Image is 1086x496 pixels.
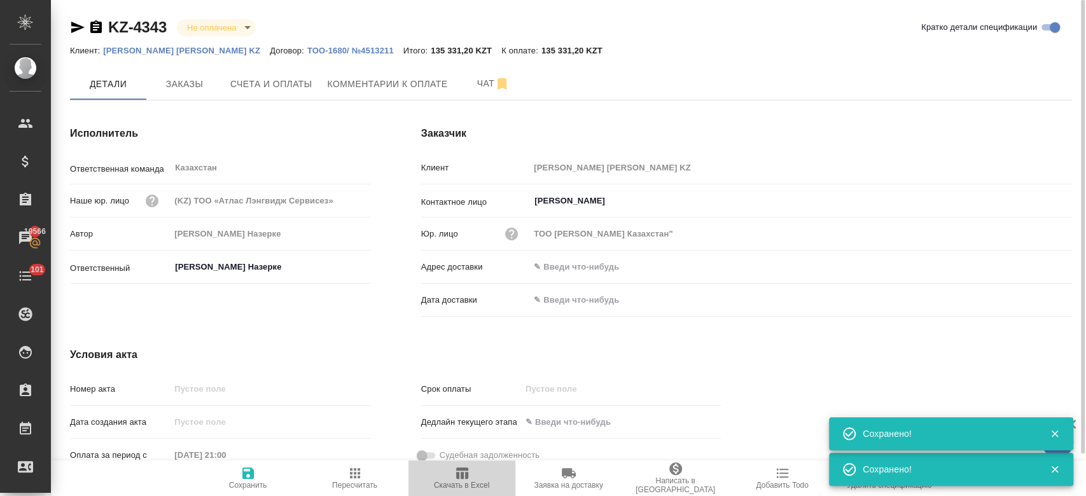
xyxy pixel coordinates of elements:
button: Заявка на доставку [515,460,622,496]
input: Пустое поле [521,380,632,398]
input: ✎ Введи что-нибудь [529,291,641,309]
p: Наше юр. лицо [70,195,129,207]
h4: Исполнитель [70,126,370,141]
svg: Отписаться [494,76,510,92]
p: Дата создания акта [70,416,170,429]
div: Сохранено! [863,463,1031,476]
input: ✎ Введи что-нибудь [521,413,632,431]
h4: Заказчик [421,126,1072,141]
a: 19566 [3,222,48,254]
input: Пустое поле [170,413,281,431]
button: Пересчитать [302,460,408,496]
button: Скопировать ссылку для ЯМессенджера [70,20,85,35]
div: Не оплачена [177,19,255,36]
span: Добавить Todo [756,481,808,490]
span: 19566 [17,225,53,238]
p: Дата доставки [421,294,530,307]
span: Счета и оплаты [230,76,312,92]
span: Детали [78,76,139,92]
input: Пустое поле [170,191,370,210]
span: Заявка на доставку [534,481,602,490]
p: Ответственный [70,262,170,275]
p: Номер акта [70,383,170,396]
span: Чат [463,76,524,92]
p: Контактное лицо [421,196,530,209]
input: Пустое поле [170,224,370,243]
input: Пустое поле [170,380,370,398]
p: [PERSON_NAME] [PERSON_NAME] KZ [103,46,270,55]
p: Клиент [421,162,530,174]
p: ТОО-1680/ №4513211 [307,46,403,55]
input: Пустое поле [170,446,281,464]
p: 135 331,20 KZT [541,46,612,55]
button: Open [1065,200,1068,202]
input: Пустое поле [529,224,1072,243]
button: Не оплачена [183,22,240,33]
button: Скопировать ссылку [88,20,104,35]
a: KZ-4343 [108,18,167,36]
a: 101 [3,260,48,292]
span: Пересчитать [332,481,377,490]
button: Сохранить [195,460,302,496]
p: Договор: [270,46,307,55]
p: Итого: [403,46,431,55]
span: 101 [23,263,52,276]
span: Кратко детали спецификации [921,21,1037,34]
span: Сохранить [229,481,267,490]
span: Заказы [154,76,215,92]
p: Автор [70,228,170,240]
button: Написать в [GEOGRAPHIC_DATA] [622,460,729,496]
p: Ответственная команда [70,163,170,176]
a: ТОО-1680/ №4513211 [307,45,403,55]
span: Написать в [GEOGRAPHIC_DATA] [630,476,721,494]
p: Дедлайн текущего этапа [421,416,521,429]
button: Закрыть [1041,464,1068,475]
p: К оплате: [501,46,541,55]
button: Open [363,266,366,268]
p: Срок оплаты [421,383,521,396]
button: Скачать в Excel [408,460,515,496]
p: Адрес доставки [421,261,530,273]
p: Оплата за период с [70,449,170,462]
p: Юр. лицо [421,228,458,240]
div: Сохранено! [863,427,1031,440]
input: Пустое поле [529,158,1072,177]
button: Добавить Todo [729,460,836,496]
button: Закрыть [1041,428,1068,439]
span: Комментарии к оплате [328,76,448,92]
p: Клиент: [70,46,103,55]
span: Судебная задолженность [440,449,540,462]
input: ✎ Введи что-нибудь [529,258,1072,276]
h4: Условия акта [70,347,721,362]
p: 135 331,20 KZT [431,46,501,55]
span: Скачать в Excel [434,481,489,490]
a: [PERSON_NAME] [PERSON_NAME] KZ [103,45,270,55]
